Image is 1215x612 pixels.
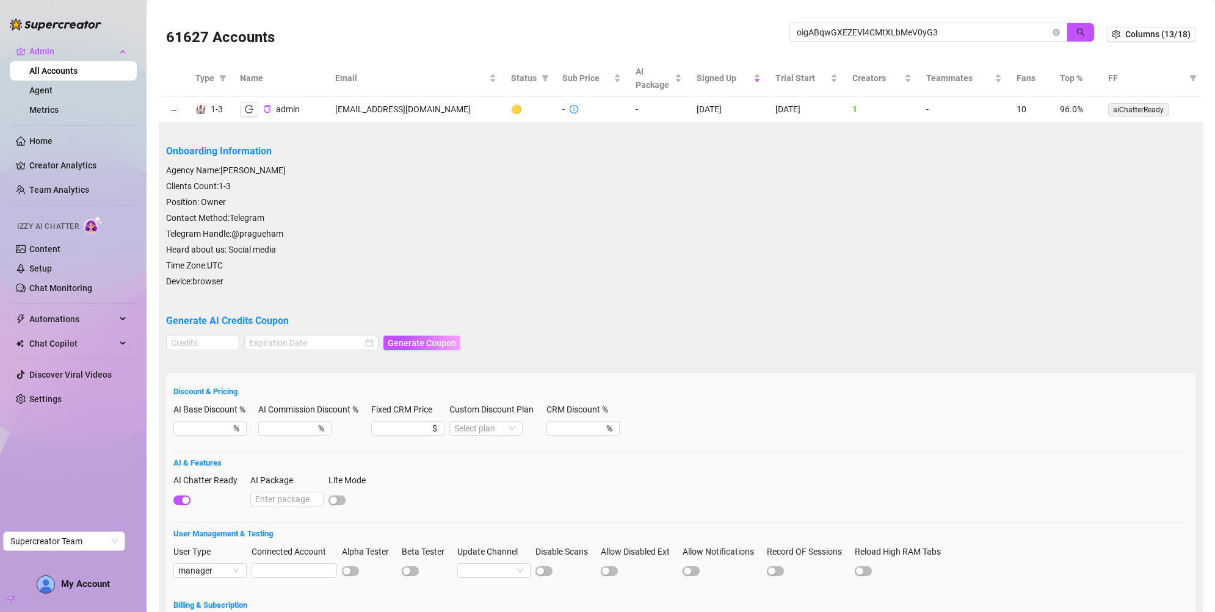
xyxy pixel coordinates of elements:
[852,71,902,85] span: Creators
[457,545,526,558] label: Update Channel
[562,71,611,85] span: Sub Price
[342,566,359,576] button: Alpha Tester
[166,261,223,270] span: Time Zone: UTC
[219,74,227,82] span: filter
[252,545,334,558] label: Connected Account
[29,264,52,273] a: Setup
[1076,28,1085,37] span: search
[388,338,456,348] span: Generate Coupon
[636,65,672,92] span: AI Package
[166,181,231,191] span: Clients Count: 1-3
[628,60,689,97] th: AI Package
[29,370,112,380] a: Discover Viral Videos
[767,566,784,576] button: Record OF Sessions
[233,60,328,97] th: Name
[166,197,226,207] span: Position: Owner
[511,104,521,114] span: 🟡
[511,71,537,85] span: Status
[768,97,845,123] td: [DATE]
[173,473,245,487] label: AI Chatter Ready
[245,105,253,113] span: logout
[570,105,578,113] span: info-circle
[1053,60,1101,97] th: Top %
[178,564,242,577] span: manager
[1125,29,1191,39] span: Columns (13/18)
[535,545,596,558] label: Disable Scans
[855,566,872,576] button: Reload High RAM Tabs
[29,394,62,404] a: Settings
[1108,71,1184,85] span: FF
[258,403,366,416] label: AI Commission Discount %
[167,336,239,350] input: Credits
[195,71,214,85] span: Type
[173,528,1188,540] h5: User Management & Testing
[29,136,53,146] a: Home
[166,144,1195,159] h5: Onboarding Information
[29,244,60,254] a: Content
[328,495,346,505] button: Lite Mode
[551,422,604,435] input: CRM Discount %
[601,545,678,558] label: Allow Disabled Ext
[926,71,992,85] span: Teammates
[1173,571,1203,600] iframe: Intercom live chat
[601,566,618,576] button: Allow Disabled Ext
[169,106,178,115] button: Collapse row
[402,566,419,576] button: Beta Tester
[250,492,324,506] input: AI Package
[10,18,101,31] img: logo-BBDzfeDw.svg
[17,221,79,232] span: Izzy AI Chatter
[628,97,689,123] td: -
[328,60,504,97] th: Email
[449,403,542,416] label: Custom Discount Plan
[1107,27,1195,41] button: Columns (13/18)
[852,104,857,114] span: 1
[1189,74,1197,82] span: filter
[926,104,929,114] span: -
[328,97,504,123] td: [EMAIL_ADDRESS][DOMAIN_NAME]
[250,473,301,487] label: AI Package
[1108,103,1169,117] span: aiChatterReady
[383,336,460,350] button: Generate Coupon
[173,403,253,416] label: AI Base Discount %
[555,60,628,97] th: Sub Price
[240,102,258,117] button: logout
[542,74,549,82] span: filter
[173,386,1188,398] h5: Discount & Pricing
[919,60,1009,97] th: Teammates
[173,457,1188,469] h5: AI & Features
[16,314,26,324] span: thunderbolt
[166,314,1195,328] h5: Generate AI Credits Coupon
[252,563,337,578] input: Connected Account
[29,185,89,195] a: Team Analytics
[29,283,92,293] a: Chat Monitoring
[775,71,828,85] span: Trial Start
[249,336,363,350] input: Expiration Date
[37,576,54,593] img: AD_cMMTxCeTpmN1d5MnKJ1j-_uXZCpTKapSSqNGg4PyXtR_tCW7gZXTNmFz2tpVv9LSyNV7ff1CaS4f4q0HLYKULQOwoM5GQR...
[178,422,231,435] input: AI Base Discount %
[1009,60,1052,97] th: Fans
[29,105,59,115] a: Metrics
[546,403,616,416] label: CRM Discount %
[173,545,219,558] label: User Type
[263,105,271,113] span: copy
[217,69,229,87] span: filter
[689,97,768,123] td: [DATE]
[166,245,276,254] span: Heard about us: Social media
[768,60,845,97] th: Trial Start
[683,566,700,576] button: Allow Notifications
[166,213,264,223] span: Contact Method: Telegram
[84,216,103,234] img: AI Chatter
[16,46,26,56] span: crown
[16,339,24,348] img: Chat Copilot
[166,165,286,175] span: Agency Name: [PERSON_NAME]
[1060,104,1083,114] span: 96.0%
[211,103,223,116] div: 1-3
[29,41,116,61] span: Admin
[173,495,190,505] button: AI Chatter Ready
[683,545,762,558] label: Allow Notifications
[845,60,919,97] th: Creators
[402,545,452,558] label: Beta Tester
[1017,104,1026,114] span: 10
[195,103,206,116] div: 🏰
[797,26,1050,39] input: Search by UID / Name / Email / Creator Username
